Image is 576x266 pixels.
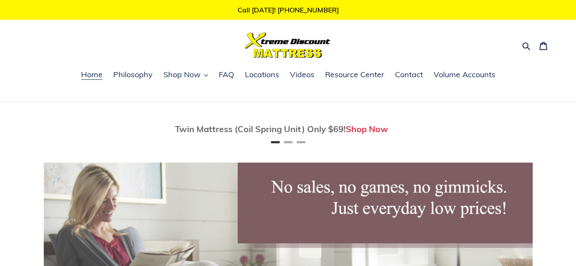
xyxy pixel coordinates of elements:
[271,141,280,143] button: Page 1
[284,141,293,143] button: Page 2
[346,124,388,134] a: Shop Now
[245,70,279,80] span: Locations
[325,70,384,80] span: Resource Center
[290,70,314,80] span: Videos
[163,70,201,80] span: Shop Now
[214,69,238,82] a: FAQ
[113,70,153,80] span: Philosophy
[175,124,346,134] span: Twin Mattress (Coil Spring Unit) Only $69!
[241,69,283,82] a: Locations
[321,69,389,82] a: Resource Center
[81,70,103,80] span: Home
[297,141,305,143] button: Page 3
[395,70,423,80] span: Contact
[159,69,212,82] button: Shop Now
[391,69,427,82] a: Contact
[429,69,500,82] a: Volume Accounts
[77,69,107,82] a: Home
[219,70,234,80] span: FAQ
[245,33,331,58] img: Xtreme Discount Mattress
[286,69,319,82] a: Videos
[434,70,495,80] span: Volume Accounts
[109,69,157,82] a: Philosophy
